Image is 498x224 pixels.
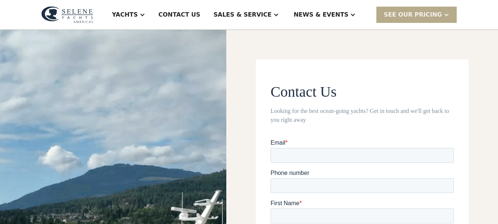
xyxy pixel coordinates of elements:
div: Contact US [159,10,201,19]
div: SEE Our Pricing [376,7,457,23]
input: I want to subscribe to your Newsletter.Unsubscribe any time by clicking the link at the bottom of... [2,164,7,169]
div: News & EVENTS [294,10,349,19]
span: Contact Us [271,83,337,100]
img: logo [41,6,93,23]
span: Unsubscribe any time by clicking the link at the bottom of any message [2,164,181,177]
strong: I want to subscribe to your Newsletter. [8,164,116,170]
div: Yachts [112,10,138,19]
div: Looking for the best ocean-going yachts? Get in touch and we'll get back to you right away [271,107,454,124]
div: Sales & Service [213,10,271,19]
div: SEE Our Pricing [384,10,442,19]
